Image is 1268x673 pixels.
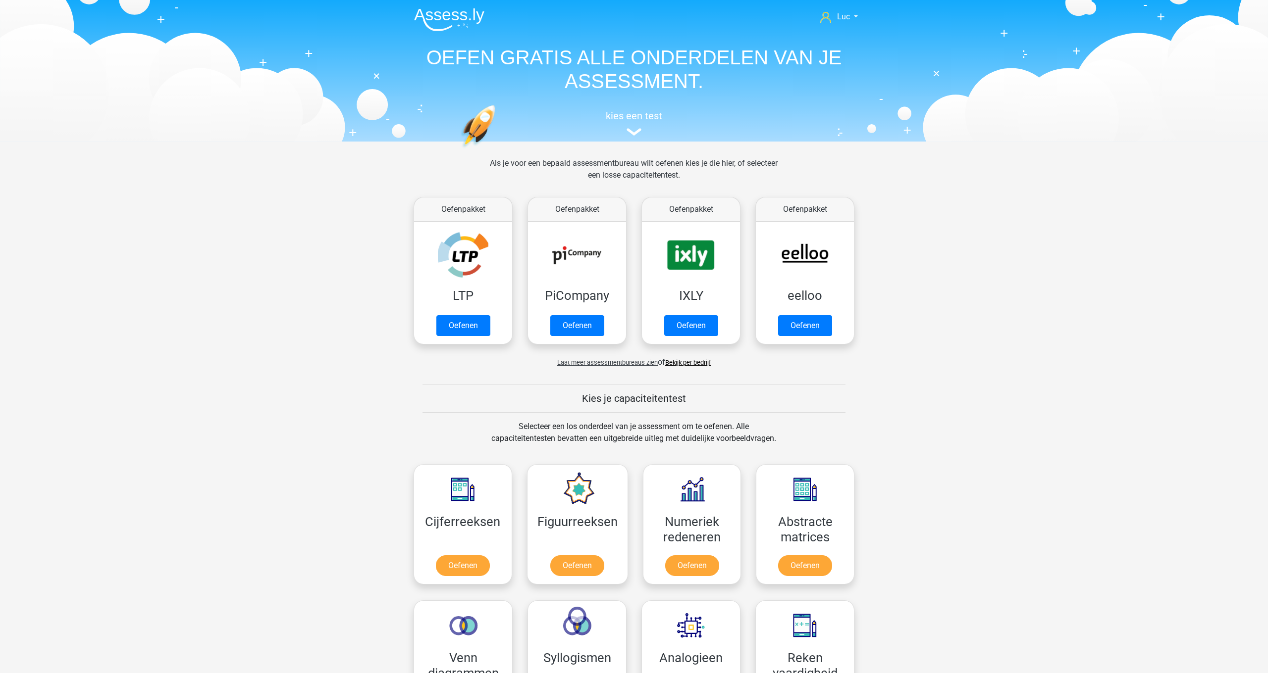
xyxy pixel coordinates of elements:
[461,105,533,194] img: oefenen
[406,110,862,122] h5: kies een test
[482,421,786,456] div: Selecteer een los onderdeel van je assessment om te oefenen. Alle capaciteitentesten bevatten een...
[837,12,850,21] span: Luc
[414,8,484,31] img: Assessly
[550,555,604,576] a: Oefenen
[665,359,711,366] a: Bekijk per bedrijf
[482,157,786,193] div: Als je voor een bepaald assessmentbureau wilt oefenen kies je die hier, of selecteer een losse ca...
[778,555,832,576] a: Oefenen
[406,110,862,136] a: kies een test
[627,128,641,136] img: assessment
[436,555,490,576] a: Oefenen
[665,555,719,576] a: Oefenen
[406,46,862,93] h1: OEFEN GRATIS ALLE ONDERDELEN VAN JE ASSESSMENT.
[436,315,490,336] a: Oefenen
[550,315,604,336] a: Oefenen
[406,348,862,368] div: of
[557,359,658,366] span: Laat meer assessmentbureaus zien
[816,11,862,23] a: Luc
[778,315,832,336] a: Oefenen
[664,315,718,336] a: Oefenen
[423,392,845,404] h5: Kies je capaciteitentest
